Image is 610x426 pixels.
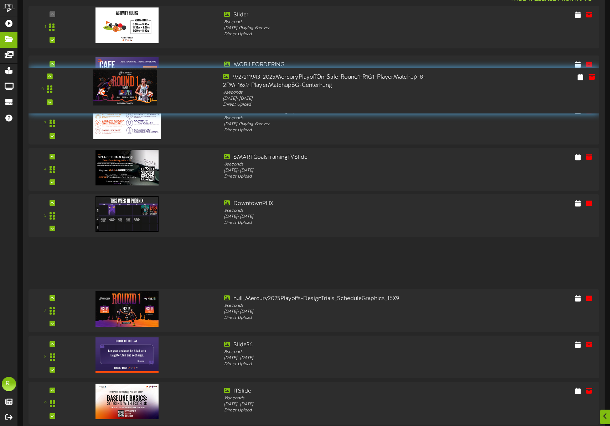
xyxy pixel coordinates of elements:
div: [DATE] - [DATE] [223,96,453,102]
div: 8 seconds [224,303,451,309]
div: ITSlide [224,387,451,395]
div: Direct Upload [223,102,453,108]
div: [DATE] - [DATE] [224,401,451,407]
div: RL [2,377,16,391]
img: b21d98c2-f010-4b88-a00d-7607510fc377.jpg [95,337,159,373]
div: Direct Upload [224,361,451,367]
img: 8edde723-ebc5-47b3-b3fc-8b4bc2cbc605.jpg [95,291,159,327]
div: 8 seconds [223,90,453,96]
img: adba3827-fc74-499d-80c1-1a7b2b1be074.jpg [95,57,159,93]
div: MOBILEORDERING [224,61,451,69]
div: 6 [41,86,44,93]
div: 8 seconds [224,349,451,355]
div: Direct Upload [224,31,451,37]
div: Direct Upload [224,220,451,226]
div: Direct Upload [224,315,451,321]
div: 8 seconds [224,162,451,168]
img: 997de634-2067-4006-8c78-4752aa601ebe.jpg [93,70,157,106]
div: 9727211943_2025MercuryPlayoffOn-Sale-Round1-R1G1-PlayerMatchup-8-2PM_16x9_PlayerMatchupSG-Centerhung [223,73,453,90]
img: ba93c8a4-b426-4ebb-929b-7ce8c6b6fd48.jpg [95,7,159,43]
div: 15 seconds [224,395,451,401]
div: [DATE] - [DATE] [224,355,451,361]
div: Slide36 [224,341,451,349]
div: Direct Upload [224,407,451,414]
img: db341f39-467f-42c4-b40f-0f3452229434.jpg [95,196,159,232]
div: [DATE] - Playing Forever [224,121,451,127]
img: 0694f3da-6b4e-4ede-970c-3f2c3943aed0.jpg [93,104,161,139]
div: Slide1 [224,11,451,19]
div: 8 [44,354,47,360]
div: 8 seconds [224,115,451,121]
div: 9 [44,400,47,406]
div: DowntownPHX [224,200,451,208]
div: null_Mercury2025Playoffs-DesignTrials_ScheduleGraphics_16X9 [224,295,451,303]
div: [DATE] - [DATE] [224,214,451,220]
div: [DATE] - [DATE] [224,309,451,315]
div: 8 seconds [224,208,451,214]
div: Direct Upload [224,127,451,133]
img: 88e9991e-8946-42d8-8636-1eed3f113294.jpg [95,150,159,185]
div: Direct Upload [224,174,451,180]
div: [DATE] - [DATE] [224,168,451,174]
div: 8 seconds [224,19,451,25]
img: 820dd2fa-1151-43ba-8ad0-c6d7c9eaf88d.jpg [95,384,159,419]
div: [DATE] - Playing Forever [224,25,451,31]
div: SMARTGoalsTrainingTVSlide [224,153,451,162]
